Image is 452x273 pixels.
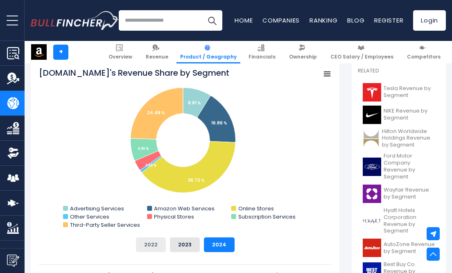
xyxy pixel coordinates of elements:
span: Competitors [407,54,441,60]
svg: Amazon.com's Revenue Share by Segment [39,67,331,231]
img: HLT logo [363,129,380,147]
a: Ford Motor Company Revenue by Segment [358,151,440,183]
span: Hilton Worldwide Holdings Revenue by Segment [382,128,435,149]
a: Hyatt Hotels Corporation Revenue by Segment [358,205,440,237]
a: CEO Salary / Employees [327,41,397,63]
a: Login [413,10,446,31]
button: 2023 [170,237,200,252]
p: Related [358,68,440,74]
a: + [53,45,68,60]
text: Advertising Services [70,205,124,212]
a: Ranking [310,16,337,25]
tspan: 8.81 % [188,100,201,106]
a: Financials [245,41,279,63]
a: Product / Geography [176,41,240,63]
tspan: 38.72 % [188,177,205,183]
img: AZO logo [363,239,381,257]
span: AutoZone Revenue by Segment [384,241,435,255]
tspan: [DOMAIN_NAME]'s Revenue Share by Segment [39,67,229,79]
tspan: 6.96 % [138,147,149,151]
a: AutoZone Revenue by Segment [358,237,440,259]
span: CEO Salary / Employees [330,54,393,60]
img: AMZN logo [31,44,47,60]
a: Revenue [142,41,172,63]
span: Ownership [289,54,317,60]
a: Competitors [403,41,444,63]
a: NIKE Revenue by Segment [358,104,440,126]
span: Tesla Revenue by Segment [384,85,435,99]
img: Bullfincher logo [31,11,119,30]
text: Amazon Web Services [154,205,215,212]
img: H logo [363,212,381,230]
tspan: 24.48 % [147,110,165,116]
img: W logo [363,185,381,203]
a: Tesla Revenue by Segment [358,81,440,104]
text: Other Services [70,213,109,221]
img: TSLA logo [363,83,381,102]
span: Product / Geography [180,54,237,60]
button: Search [202,10,222,31]
span: NIKE Revenue by Segment [384,108,435,122]
a: Companies [262,16,300,25]
text: Third-Party Seller Services [70,221,140,229]
img: F logo [363,158,381,176]
span: Overview [108,54,132,60]
text: Online Stores [238,205,274,212]
a: Ownership [285,41,321,63]
a: Wayfair Revenue by Segment [358,183,440,205]
a: Register [374,16,403,25]
a: Overview [105,41,136,63]
tspan: 16.86 % [211,120,227,126]
text: Subscription Services [238,213,296,221]
span: Wayfair Revenue by Segment [384,187,435,201]
a: Go to homepage [31,11,119,30]
a: Blog [347,16,364,25]
a: Hilton Worldwide Holdings Revenue by Segment [358,126,440,151]
img: Ownership [7,147,19,159]
span: Hyatt Hotels Corporation Revenue by Segment [384,207,435,235]
tspan: 0.85 % [145,163,156,168]
a: Home [235,16,253,25]
span: Financials [249,54,276,60]
text: Physical Stores [154,213,194,221]
span: Revenue [146,54,168,60]
img: NKE logo [363,106,381,124]
button: 2024 [204,237,235,252]
span: Ford Motor Company Revenue by Segment [384,153,435,180]
button: 2022 [136,237,166,252]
